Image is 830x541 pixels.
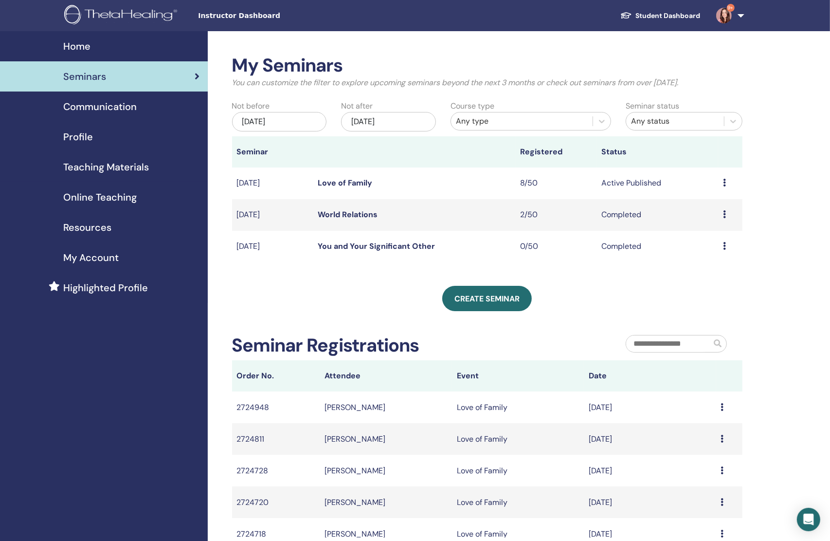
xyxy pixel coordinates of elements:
span: Teaching Materials [63,160,149,174]
span: 9+ [727,4,735,12]
img: logo.png [64,5,180,27]
td: Completed [596,199,718,231]
td: [DATE] [232,168,313,199]
td: 2724720 [232,486,320,518]
span: Profile [63,130,93,144]
th: Attendee [320,360,451,392]
div: Any status [631,115,719,127]
span: Highlighted Profile [63,280,148,295]
span: Resources [63,220,111,235]
span: Seminars [63,69,106,84]
td: [DATE] [584,392,716,423]
td: Active Published [596,168,718,199]
td: [PERSON_NAME] [320,455,451,486]
th: Registered [516,136,597,168]
td: [DATE] [232,199,313,231]
td: Completed [596,231,718,262]
td: Love of Family [452,455,584,486]
a: You and Your Significant Other [318,241,435,251]
label: Seminar status [626,100,679,112]
th: Status [596,136,718,168]
td: 0/50 [516,231,597,262]
span: Instructor Dashboard [198,11,344,21]
span: Online Teaching [63,190,137,205]
td: [PERSON_NAME] [320,423,451,455]
a: World Relations [318,209,378,220]
th: Date [584,360,716,392]
span: Communication [63,99,137,114]
td: [PERSON_NAME] [320,486,451,518]
div: [DATE] [232,112,327,131]
a: Create seminar [442,286,532,311]
h2: My Seminars [232,55,743,77]
td: 2724728 [232,455,320,486]
td: 8/50 [516,168,597,199]
th: Event [452,360,584,392]
a: Student Dashboard [613,7,708,25]
td: Love of Family [452,423,584,455]
td: [PERSON_NAME] [320,392,451,423]
img: graduation-cap-white.svg [620,11,632,19]
td: 2/50 [516,199,597,231]
td: [DATE] [584,455,716,486]
th: Order No. [232,360,320,392]
td: [DATE] [232,231,313,262]
p: You can customize the filter to explore upcoming seminars beyond the next 3 months or check out s... [232,77,743,89]
a: Love of Family [318,178,372,188]
label: Course type [451,100,494,112]
label: Not before [232,100,270,112]
td: 2724948 [232,392,320,423]
span: Create seminar [454,294,520,304]
div: Open Intercom Messenger [797,508,820,531]
span: Home [63,39,90,54]
span: My Account [63,250,119,265]
td: [DATE] [584,486,716,518]
td: 2724811 [232,423,320,455]
div: [DATE] [341,112,436,131]
img: default.jpg [716,8,732,23]
td: Love of Family [452,486,584,518]
th: Seminar [232,136,313,168]
div: Any type [456,115,588,127]
td: [DATE] [584,423,716,455]
h2: Seminar Registrations [232,335,419,357]
td: Love of Family [452,392,584,423]
label: Not after [341,100,373,112]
